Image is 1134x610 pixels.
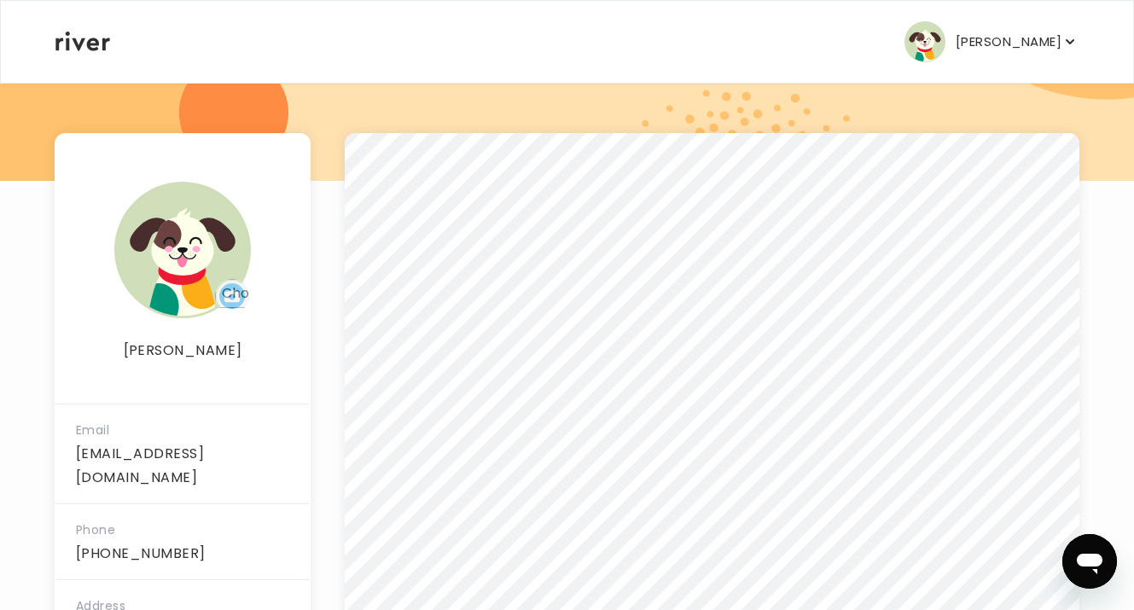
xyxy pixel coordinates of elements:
iframe: Button to launch messaging window [1062,534,1117,589]
p: [PERSON_NAME] [55,339,310,363]
span: Phone [76,521,115,538]
img: user avatar [904,21,945,62]
span: Email [76,421,109,439]
p: [PERSON_NAME] [956,30,1061,54]
img: user avatar [114,182,251,318]
p: [PHONE_NUMBER] [76,542,289,566]
p: [EMAIL_ADDRESS][DOMAIN_NAME] [76,442,289,490]
button: user avatar[PERSON_NAME] [904,21,1079,62]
